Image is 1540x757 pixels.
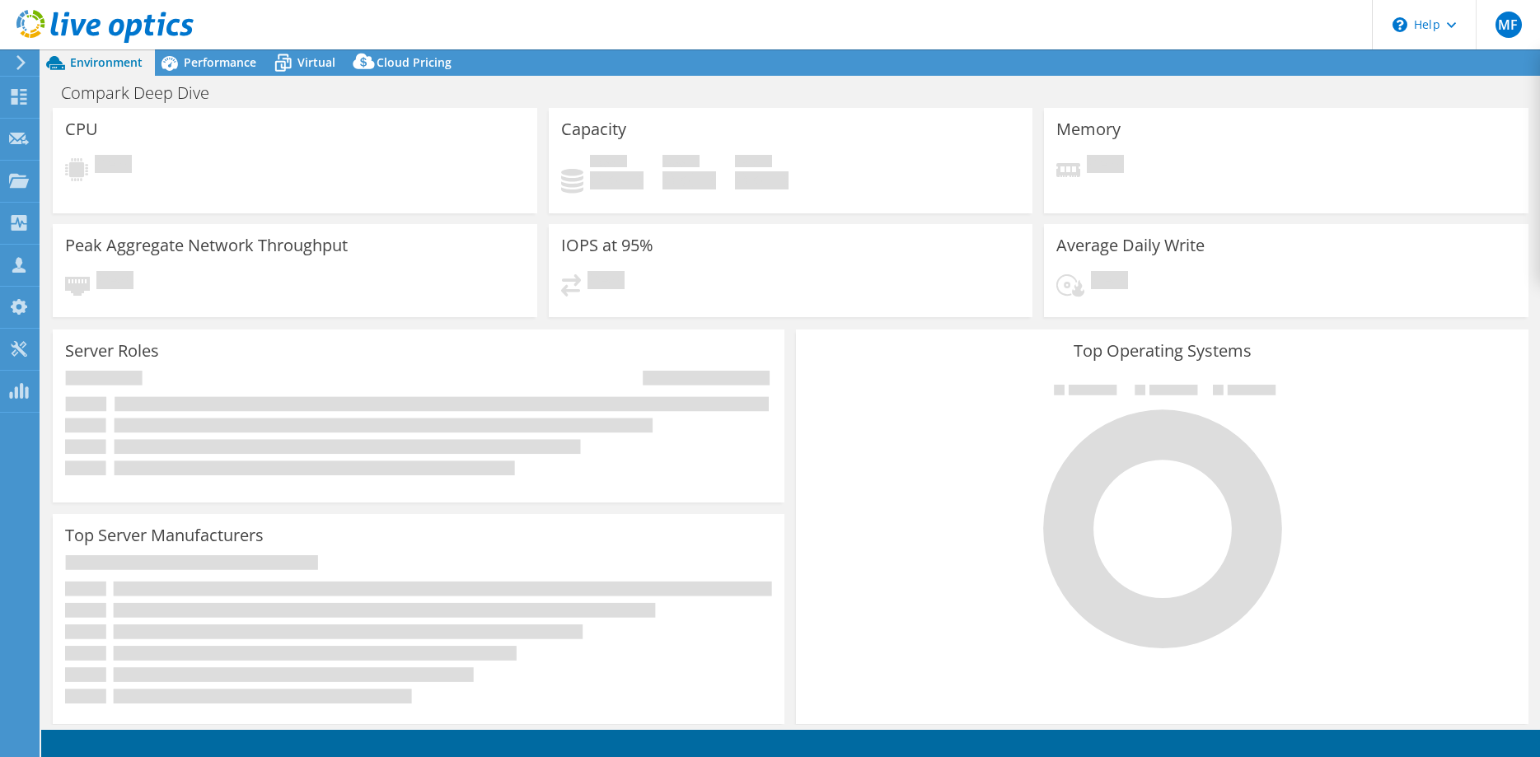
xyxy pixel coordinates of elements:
span: Pending [1091,271,1128,293]
span: Free [662,155,700,171]
h4: 0 GiB [662,171,716,189]
h3: CPU [65,120,98,138]
h4: 0 GiB [735,171,789,189]
span: Pending [95,155,132,177]
h3: Capacity [561,120,626,138]
span: Total [735,155,772,171]
span: Performance [184,54,256,70]
span: Pending [96,271,133,293]
svg: \n [1393,17,1407,32]
span: Virtual [297,54,335,70]
span: Environment [70,54,143,70]
span: Pending [1087,155,1124,177]
h3: Server Roles [65,342,159,360]
span: Used [590,155,627,171]
span: MF [1496,12,1522,38]
h3: Peak Aggregate Network Throughput [65,236,348,255]
span: Cloud Pricing [377,54,452,70]
span: Pending [587,271,625,293]
h1: Compark Deep Dive [54,84,235,102]
h3: Top Operating Systems [808,342,1515,360]
h3: Memory [1056,120,1121,138]
h3: Top Server Manufacturers [65,526,264,544]
h4: 0 GiB [590,171,644,189]
h3: IOPS at 95% [561,236,653,255]
h3: Average Daily Write [1056,236,1205,255]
